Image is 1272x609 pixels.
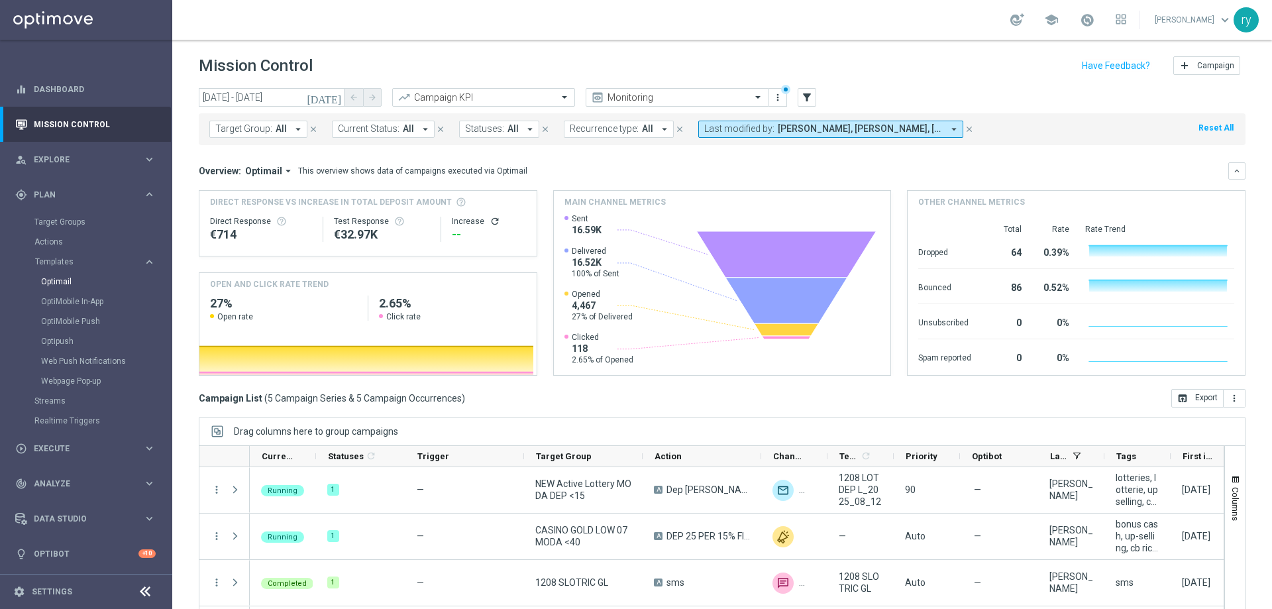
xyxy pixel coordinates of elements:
[143,188,156,201] i: keyboard_arrow_right
[210,278,329,290] h4: OPEN AND CLICK RATE TREND
[572,224,602,236] span: 16.59K
[906,451,937,461] span: Priority
[1197,61,1234,70] span: Campaign
[541,125,550,134] i: close
[15,154,143,166] div: Explore
[801,91,813,103] i: filter_alt
[328,451,364,461] span: Statuses
[861,451,871,461] i: refresh
[772,526,794,547] div: Other
[462,392,465,404] span: )
[41,356,138,366] a: Web Push Notifications
[1049,478,1093,502] div: marco Maccarrone
[211,577,223,588] button: more_vert
[452,216,525,227] div: Increase
[1044,13,1059,27] span: school
[309,125,318,134] i: close
[262,451,293,461] span: Current Status
[918,311,971,332] div: Unsubscribed
[241,165,298,177] button: Optimail arrow_drop_down
[798,88,816,107] button: filter_alt
[1085,224,1234,235] div: Rate Trend
[654,486,662,494] span: A
[15,478,156,489] div: track_changes Analyze keyboard_arrow_right
[535,478,631,502] span: NEW Active Lottery MODA DEP <15
[918,346,971,367] div: Spam reported
[642,123,653,135] span: All
[572,332,633,343] span: Clicked
[298,165,527,177] div: This overview shows data of campaigns executed via Optimail
[675,125,684,134] i: close
[305,88,344,108] button: [DATE]
[1037,311,1069,332] div: 0%
[386,311,421,322] span: Click rate
[41,336,138,347] a: Optipush
[666,484,750,496] span: Dep fasce up to 16000 SP
[773,451,805,461] span: Channel
[465,123,504,135] span: Statuses:
[490,216,500,227] button: refresh
[539,122,551,137] button: close
[143,153,156,166] i: keyboard_arrow_right
[524,123,536,135] i: arrow_drop_down
[276,123,287,135] span: All
[15,549,156,559] button: lightbulb Optibot +10
[655,451,682,461] span: Action
[1171,392,1245,403] multiple-options-button: Export to CSV
[199,392,465,404] h3: Campaign List
[987,311,1022,332] div: 0
[211,484,223,496] button: more_vert
[1179,60,1190,71] i: add
[15,513,143,525] div: Data Studio
[34,480,143,488] span: Analyze
[217,311,253,322] span: Open rate
[34,445,143,453] span: Execute
[143,512,156,525] i: keyboard_arrow_right
[34,256,156,267] div: Templates keyboard_arrow_right
[778,123,943,135] span: [PERSON_NAME], [PERSON_NAME], [PERSON_NAME]
[417,531,424,541] span: —
[199,560,250,606] div: Press SPACE to select this row.
[771,89,784,105] button: more_vert
[572,213,602,224] span: Sent
[1037,276,1069,297] div: 0.52%
[261,577,313,589] colored-tag: Completed
[211,530,223,542] i: more_vert
[918,241,971,262] div: Dropped
[15,478,143,490] div: Analyze
[15,154,156,165] button: person_search Explore keyboard_arrow_right
[15,107,156,142] div: Mission Control
[987,224,1022,235] div: Total
[34,515,143,523] span: Data Studio
[15,190,156,200] button: gps_fixed Plan keyboard_arrow_right
[334,216,430,227] div: Test Response
[564,121,674,138] button: Recurrence type: All arrow_drop_down
[535,577,608,588] span: 1208 SLOTRIC GL
[34,396,138,406] a: Streams
[199,165,241,177] h3: Overview:
[799,573,820,594] div: Other
[332,121,435,138] button: Current Status: All arrow_drop_down
[572,355,633,365] span: 2.65% of Opened
[41,311,171,331] div: OptiMobile Push
[199,56,313,76] h1: Mission Control
[905,531,926,541] span: Auto
[392,88,575,107] ng-select: Campaign KPI
[1229,393,1240,404] i: more_vert
[199,514,250,560] div: Press SPACE to select this row.
[210,216,312,227] div: Direct Response
[654,532,662,540] span: A
[34,536,138,571] a: Optibot
[704,123,774,135] span: Last modified by:
[572,300,633,311] span: 4,467
[1224,389,1245,408] button: more_vert
[15,514,156,524] button: Data Studio keyboard_arrow_right
[654,579,662,586] span: A
[245,165,282,177] span: Optimail
[34,191,143,199] span: Plan
[344,88,363,107] button: arrow_back
[41,331,171,351] div: Optipush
